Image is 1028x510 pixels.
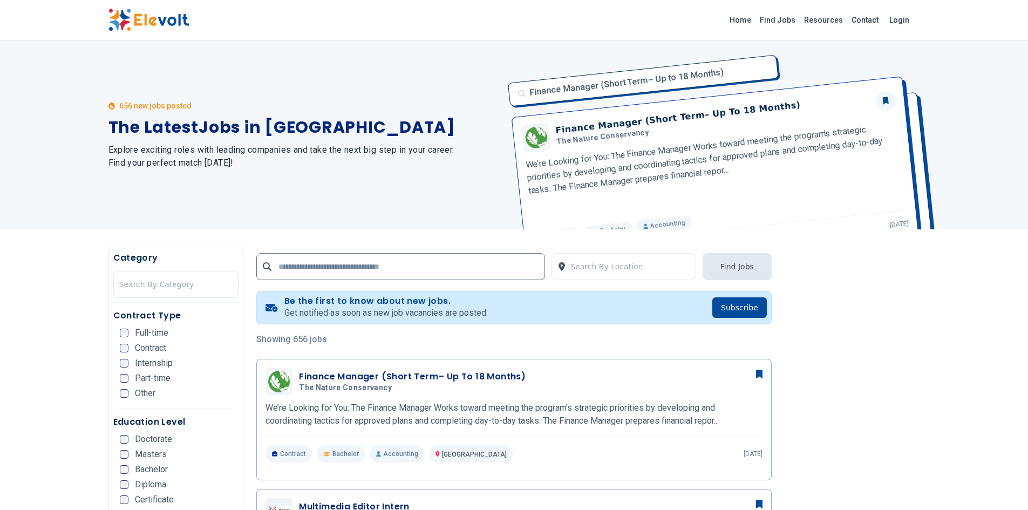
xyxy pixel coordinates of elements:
[370,445,425,463] p: Accounting
[744,450,763,458] p: [DATE]
[120,450,128,459] input: Masters
[120,389,128,398] input: Other
[113,251,239,264] h5: Category
[265,368,763,463] a: The Nature ConservancyFinance Manager (Short Term– Up To 18 Months)The Nature ConservancyWe’re Lo...
[135,359,173,368] span: Internship
[135,480,166,489] span: Diploma
[284,307,488,319] p: Get notified as soon as new job vacancies are posted.
[120,374,128,383] input: Part-time
[120,465,128,474] input: Bachelor
[120,344,128,352] input: Contract
[113,416,239,429] h5: Education Level
[725,11,755,29] a: Home
[120,480,128,489] input: Diploma
[883,9,916,31] a: Login
[135,495,174,504] span: Certificate
[120,495,128,504] input: Certificate
[135,374,171,383] span: Part-time
[712,297,767,318] button: Subscribe
[284,296,488,307] h4: Be the first to know about new jobs.
[703,253,772,280] button: Find Jobs
[755,11,800,29] a: Find Jobs
[135,450,167,459] span: Masters
[442,451,507,458] span: [GEOGRAPHIC_DATA]
[135,465,168,474] span: Bachelor
[120,329,128,337] input: Full-time
[847,11,883,29] a: Contact
[265,402,763,427] p: We’re Looking for You: The Finance Manager Works toward meeting the program's strategic prioritie...
[108,144,501,169] h2: Explore exciting roles with leading companies and take the next big step in your career. Find you...
[135,329,168,337] span: Full-time
[108,118,501,137] h1: The Latest Jobs in [GEOGRAPHIC_DATA]
[135,435,172,444] span: Doctorate
[135,389,155,398] span: Other
[256,333,772,346] p: Showing 656 jobs
[108,9,189,31] img: Elevolt
[332,450,359,458] span: Bachelor
[800,11,847,29] a: Resources
[299,383,392,393] span: The Nature Conservancy
[135,344,166,352] span: Contract
[113,309,239,322] h5: Contract Type
[120,359,128,368] input: Internship
[299,370,526,383] h3: Finance Manager (Short Term– Up To 18 Months)
[119,100,192,111] p: 656 new jobs posted
[268,371,290,392] img: The Nature Conservancy
[120,435,128,444] input: Doctorate
[265,445,312,463] p: Contract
